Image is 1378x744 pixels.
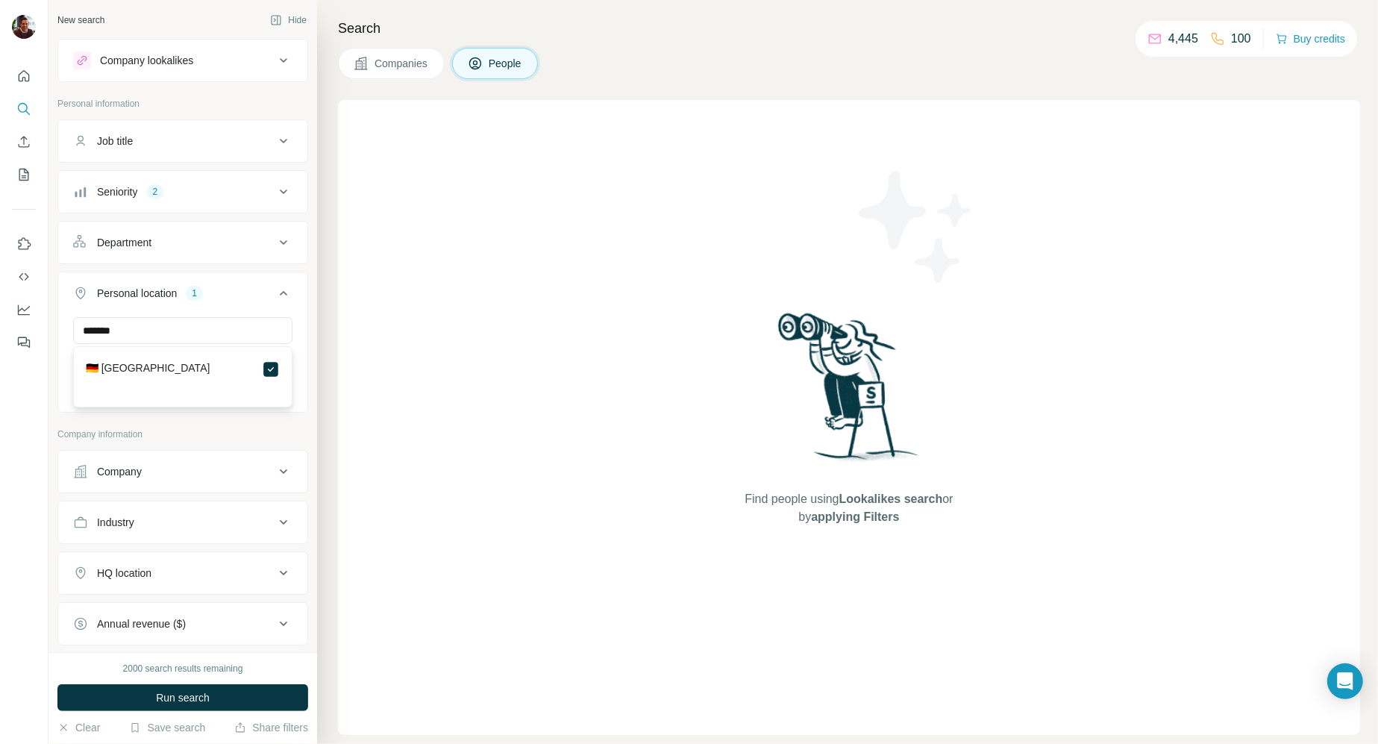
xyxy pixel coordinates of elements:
[1327,663,1363,699] div: Open Intercom Messenger
[58,275,307,317] button: Personal location1
[57,684,308,711] button: Run search
[12,128,36,155] button: Enrich CSV
[100,53,193,68] div: Company lookalikes
[12,161,36,188] button: My lists
[97,464,142,479] div: Company
[849,160,983,294] img: Surfe Illustration - Stars
[97,515,134,530] div: Industry
[1168,30,1198,48] p: 4,445
[260,9,317,31] button: Hide
[771,309,927,475] img: Surfe Illustration - Woman searching with binoculars
[57,13,104,27] div: New search
[58,174,307,210] button: Seniority2
[97,286,177,301] div: Personal location
[12,15,36,39] img: Avatar
[338,18,1360,39] h4: Search
[1231,30,1251,48] p: 100
[12,329,36,356] button: Feedback
[58,555,307,591] button: HQ location
[489,56,523,71] span: People
[97,616,186,631] div: Annual revenue ($)
[57,428,308,441] p: Company information
[186,287,203,300] div: 1
[86,360,210,378] label: 🇩🇪 [GEOGRAPHIC_DATA]
[730,490,968,526] span: Find people using or by
[375,56,429,71] span: Companies
[57,97,308,110] p: Personal information
[97,134,133,149] div: Job title
[97,566,151,581] div: HQ location
[12,63,36,90] button: Quick start
[839,493,943,505] span: Lookalikes search
[97,184,137,199] div: Seniority
[123,662,243,675] div: 2000 search results remaining
[58,504,307,540] button: Industry
[97,235,151,250] div: Department
[12,231,36,257] button: Use Surfe on LinkedIn
[12,96,36,122] button: Search
[156,690,210,705] span: Run search
[58,225,307,260] button: Department
[129,720,205,735] button: Save search
[146,185,163,198] div: 2
[58,43,307,78] button: Company lookalikes
[58,606,307,642] button: Annual revenue ($)
[12,263,36,290] button: Use Surfe API
[57,720,100,735] button: Clear
[234,720,308,735] button: Share filters
[811,510,899,523] span: applying Filters
[58,123,307,159] button: Job title
[58,454,307,490] button: Company
[12,296,36,323] button: Dashboard
[1276,28,1345,49] button: Buy credits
